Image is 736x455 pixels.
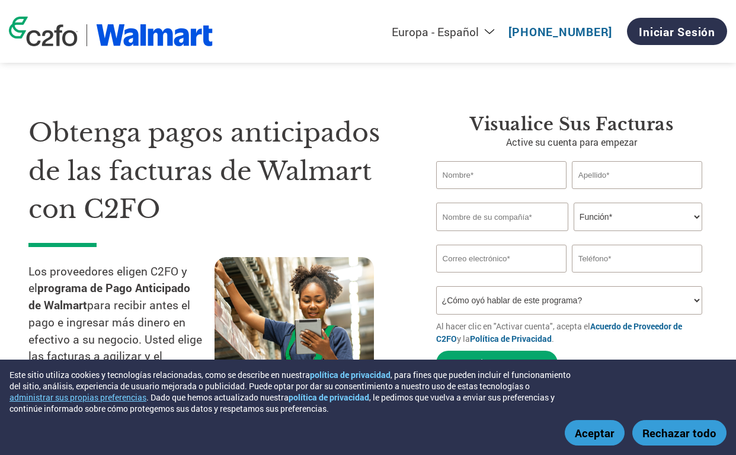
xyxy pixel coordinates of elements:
[572,190,702,198] div: Invalid last name or last name is too long
[28,114,401,229] h1: Obtenga pagos anticipados de las facturas de Walmart con C2FO
[627,18,727,45] a: Iniciar sesión
[632,420,727,446] button: Rechazar todo
[436,320,708,345] p: Al hacer clic en "Activar cuenta", acepta el y la .
[574,203,702,231] select: Title/Role
[436,190,567,198] div: Invalid first name or first name is too long
[9,392,146,403] button: administrar sus propias preferencias
[289,392,369,403] a: política de privacidad
[9,17,78,46] img: c2fo logo
[436,203,568,231] input: Nombre de su compañía*
[508,24,612,39] a: [PHONE_NUMBER]
[565,420,625,446] button: Aceptar
[436,161,567,189] input: Nombre*
[28,280,190,312] strong: programa de Pago Anticipado de Walmart
[436,274,567,281] div: Inavlid Email Address
[9,369,572,414] div: Este sitio utiliza cookies y tecnologías relacionadas, como se describe en nuestra , para fines q...
[436,321,682,344] a: Acuerdo de Proveedor de C2FO
[436,351,558,375] button: Activar cuenta
[310,369,391,380] a: política de privacidad
[572,161,702,189] input: Apellido*
[470,333,552,344] a: Política de Privacidad
[436,232,702,240] div: Invalid company name or company name is too long
[572,245,702,273] input: Teléfono*
[215,257,374,374] img: supply chain worker
[96,24,213,46] img: Walmart
[436,245,567,273] input: Invalid Email format
[28,263,215,383] p: Los proveedores eligen C2FO y el para recibir antes el pago e ingresar más dinero en efectivo a s...
[436,114,708,135] h3: Visualice sus facturas
[572,274,702,281] div: Inavlid Phone Number
[436,135,708,149] p: Active su cuenta para empezar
